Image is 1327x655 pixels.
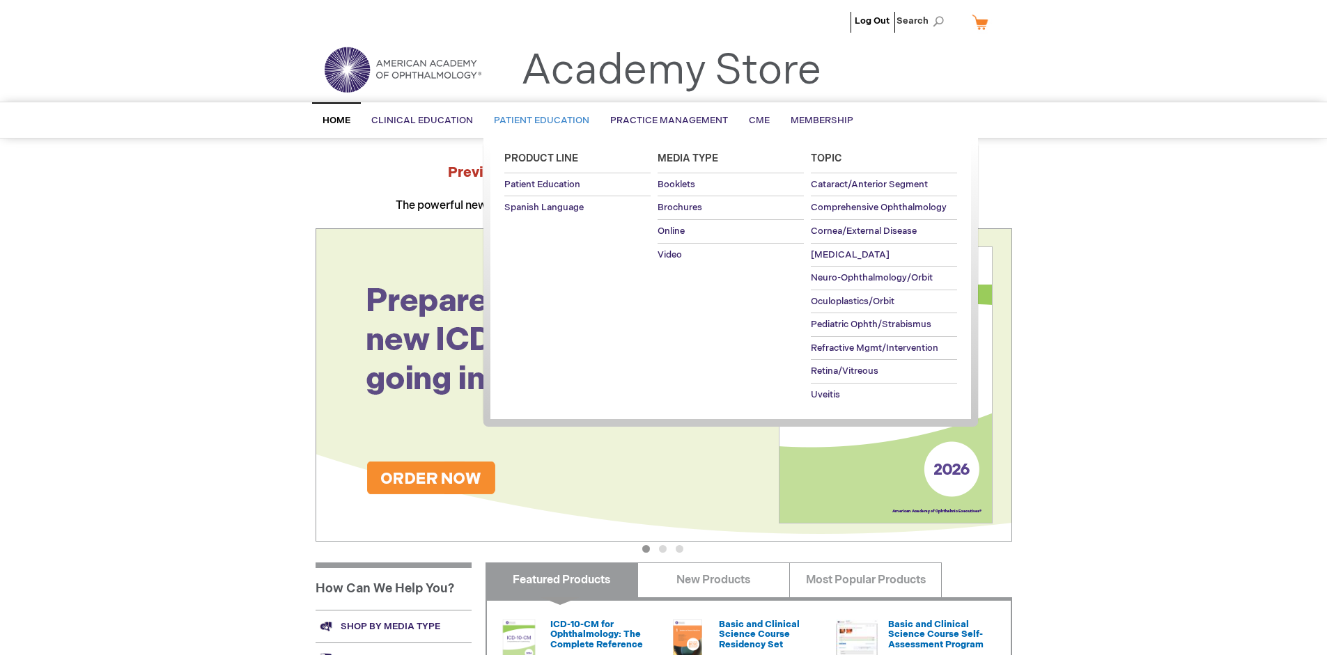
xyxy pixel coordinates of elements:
[371,115,473,126] span: Clinical Education
[550,619,643,650] a: ICD-10-CM for Ophthalmology: The Complete Reference
[676,545,683,553] button: 3 of 3
[749,115,770,126] span: CME
[323,115,350,126] span: Home
[659,545,667,553] button: 2 of 3
[791,115,853,126] span: Membership
[494,115,589,126] span: Patient Education
[610,115,728,126] span: Practice Management
[658,179,695,190] span: Booklets
[504,179,580,190] span: Patient Education
[637,562,790,597] a: New Products
[811,365,878,377] span: Retina/Vitreous
[658,152,718,164] span: Media Type
[316,610,472,642] a: Shop by media type
[789,562,942,597] a: Most Popular Products
[897,7,949,35] span: Search
[855,15,890,26] a: Log Out
[719,619,800,650] a: Basic and Clinical Science Course Residency Set
[811,319,931,330] span: Pediatric Ophth/Strabismus
[658,202,702,213] span: Brochures
[811,296,894,307] span: Oculoplastics/Orbit
[658,226,685,237] span: Online
[504,202,584,213] span: Spanish Language
[521,46,821,96] a: Academy Store
[811,179,928,190] span: Cataract/Anterior Segment
[448,164,879,181] strong: Preview the at AAO 2025
[658,249,682,260] span: Video
[811,342,938,354] span: Refractive Mgmt/Intervention
[888,619,984,650] a: Basic and Clinical Science Course Self-Assessment Program
[316,562,472,610] h1: How Can We Help You?
[504,152,578,164] span: Product Line
[642,545,650,553] button: 1 of 3
[811,226,917,237] span: Cornea/External Disease
[811,389,840,400] span: Uveitis
[486,562,638,597] a: Featured Products
[811,249,890,260] span: [MEDICAL_DATA]
[811,152,842,164] span: Topic
[811,202,947,213] span: Comprehensive Ophthalmology
[811,272,933,283] span: Neuro-Ophthalmology/Orbit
